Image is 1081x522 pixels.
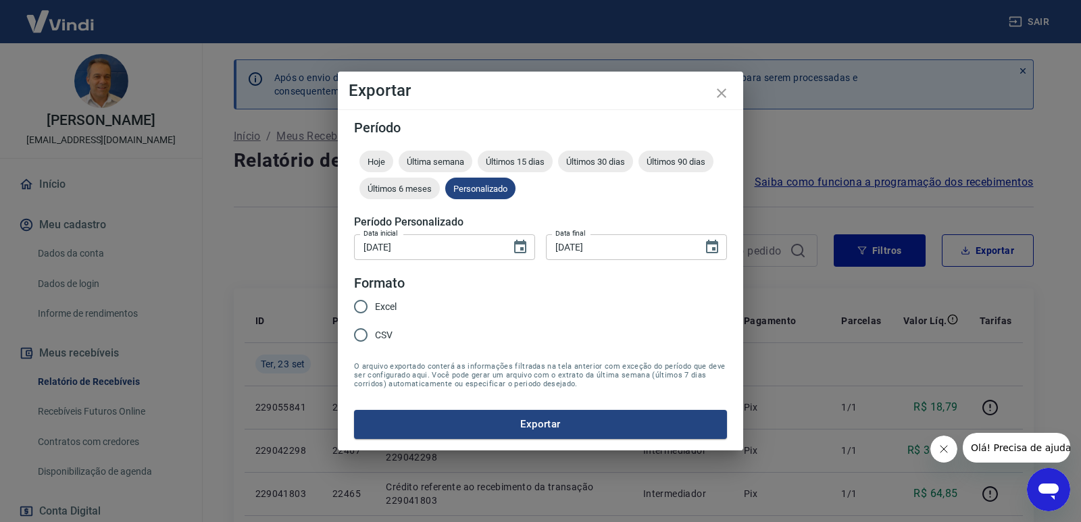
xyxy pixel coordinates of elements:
h4: Exportar [349,82,732,99]
div: Últimos 90 dias [638,151,713,172]
button: Choose date, selected date is 23 de set de 2025 [699,234,726,261]
span: Personalizado [445,184,516,194]
div: Últimos 15 dias [478,151,553,172]
span: Hoje [359,157,393,167]
legend: Formato [354,273,405,293]
span: Últimos 15 dias [478,157,553,167]
span: Excel [375,300,397,314]
div: Última semana [399,151,472,172]
span: Últimos 6 meses [359,184,440,194]
span: Últimos 30 dias [558,157,633,167]
div: Personalizado [445,178,516,199]
div: Hoje [359,151,393,172]
span: Últimos 90 dias [638,157,713,167]
iframe: Mensagem da empresa [963,433,1070,463]
span: Olá! Precisa de ajuda? [8,9,114,20]
h5: Período [354,121,727,134]
h5: Período Personalizado [354,215,727,229]
input: DD/MM/YYYY [354,234,501,259]
iframe: Botão para abrir a janela de mensagens [1027,468,1070,511]
input: DD/MM/YYYY [546,234,693,259]
button: Exportar [354,410,727,438]
iframe: Fechar mensagem [930,436,957,463]
div: Últimos 30 dias [558,151,633,172]
button: Choose date, selected date is 23 de set de 2025 [507,234,534,261]
label: Data final [555,228,586,238]
label: Data inicial [363,228,398,238]
span: CSV [375,328,393,342]
button: close [705,77,738,109]
span: O arquivo exportado conterá as informações filtradas na tela anterior com exceção do período que ... [354,362,727,388]
div: Últimos 6 meses [359,178,440,199]
span: Última semana [399,157,472,167]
